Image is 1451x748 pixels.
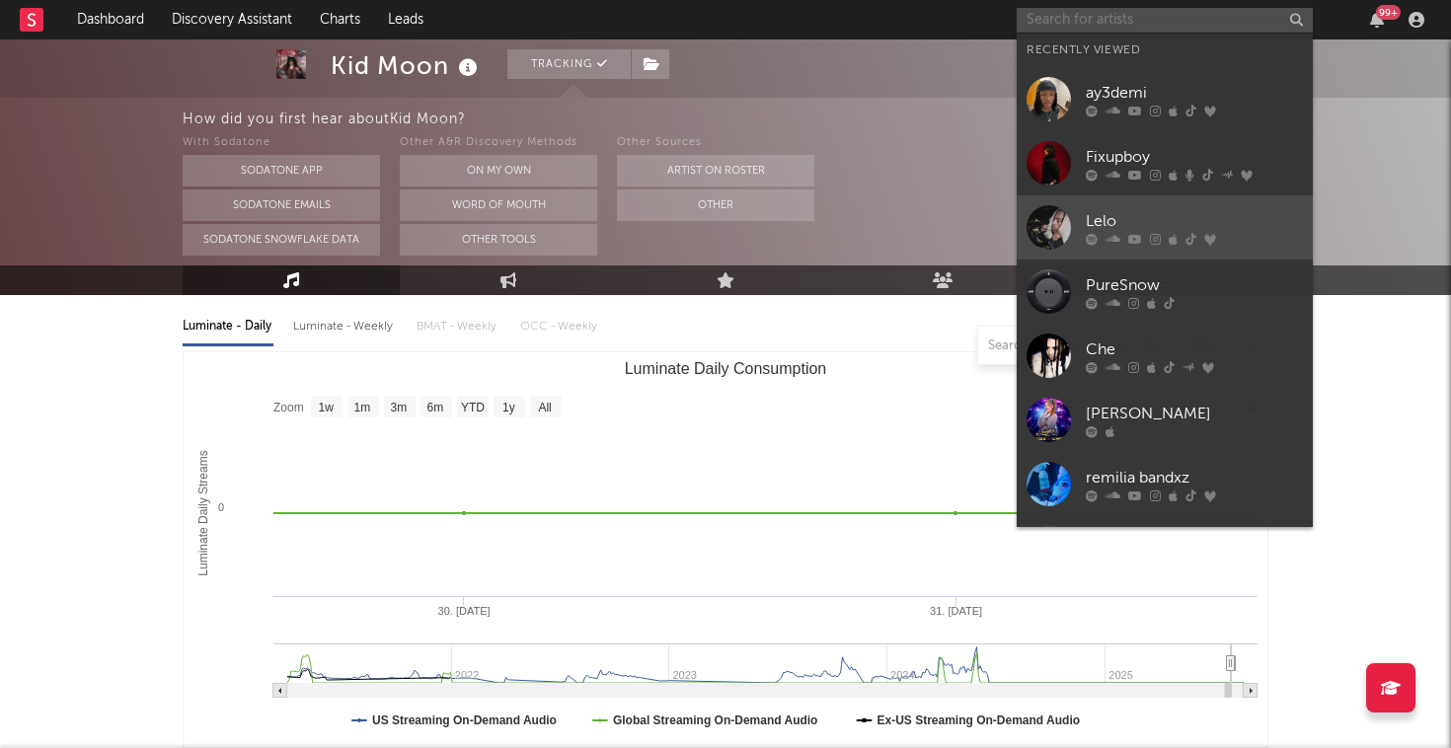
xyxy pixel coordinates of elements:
[183,224,380,256] button: Sodatone Snowflake Data
[391,401,408,414] text: 3m
[1017,195,1313,260] a: Lelo
[1017,8,1313,33] input: Search for artists
[427,401,444,414] text: 6m
[1017,324,1313,388] a: Che
[930,605,982,617] text: 31. [DATE]
[319,401,335,414] text: 1w
[400,131,597,155] div: Other A&R Discovery Methods
[617,131,814,155] div: Other Sources
[400,224,597,256] button: Other Tools
[538,401,551,414] text: All
[502,401,515,414] text: 1y
[1017,452,1313,516] a: remilia bandxz
[218,501,224,513] text: 0
[196,450,210,575] text: Luminate Daily Streams
[507,49,631,79] button: Tracking
[438,605,491,617] text: 30. [DATE]
[400,189,597,221] button: Word Of Mouth
[1017,67,1313,131] a: ay3demi
[293,310,397,343] div: Luminate - Weekly
[613,713,818,727] text: Global Streaming On-Demand Audio
[183,189,380,221] button: Sodatone Emails
[273,401,304,414] text: Zoom
[617,189,814,221] button: Other
[978,338,1186,354] input: Search by song name or URL
[354,401,371,414] text: 1m
[183,131,380,155] div: With Sodatone
[183,108,1451,131] div: How did you first hear about Kid Moon ?
[183,155,380,187] button: Sodatone App
[372,713,557,727] text: US Streaming On-Demand Audio
[1086,466,1303,489] div: remilia bandxz
[617,155,814,187] button: Artist on Roster
[1017,131,1313,195] a: Fixupboy
[400,155,597,187] button: On My Own
[1086,402,1303,425] div: [PERSON_NAME]
[1370,12,1384,28] button: 99+
[184,352,1267,747] svg: Luminate Daily Consumption
[1086,81,1303,105] div: ay3demi
[183,310,273,343] div: Luminate - Daily
[331,49,483,82] div: Kid Moon
[1376,5,1401,20] div: 99 +
[461,401,485,414] text: YTD
[1017,260,1313,324] a: PureSnow
[1086,145,1303,169] div: Fixupboy
[1017,516,1313,580] a: ohsxnta
[1017,388,1313,452] a: [PERSON_NAME]
[878,713,1081,727] text: Ex-US Streaming On-Demand Audio
[1086,337,1303,361] div: Che
[1086,273,1303,297] div: PureSnow
[1027,38,1303,62] div: Recently Viewed
[1086,209,1303,233] div: Lelo
[625,360,827,377] text: Luminate Daily Consumption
